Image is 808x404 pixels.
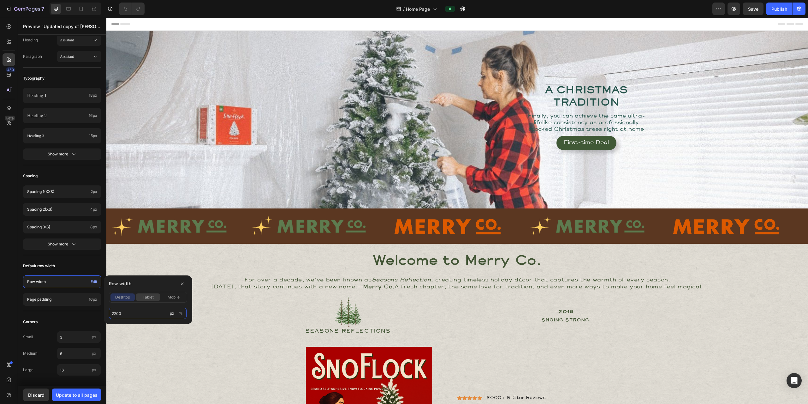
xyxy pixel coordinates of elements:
span: 16px [89,113,97,118]
span: Assistant [60,37,92,43]
button: Assistant [57,34,101,46]
span: Typography [23,75,45,82]
span: px [92,335,96,339]
p: Page padding [27,297,86,302]
p: 7 [41,5,44,13]
span: 15px [89,133,97,139]
div: Publish [771,6,787,12]
p: Spacing 2 [27,207,88,212]
span: Large [23,367,57,373]
input: px% [109,308,187,319]
p: 2018 [354,291,566,298]
span: px [92,367,96,372]
p: Heading 2 [27,112,86,119]
p: Heading 3 [27,133,86,139]
span: 18px [89,93,97,98]
img: [object Object] [419,195,545,222]
div: Undo/Redo [119,3,145,15]
button: Save [743,3,763,15]
input: px [57,364,101,376]
img: gempages_581123104625918472-6f4d4512-d013-4cae-b43a-ec01008d7364.png [228,279,255,309]
div: Show more [48,151,77,157]
button: Discard [23,389,49,401]
iframe: Design area [106,18,808,404]
button: Show more [23,238,101,250]
span: Finally, you can achieve the same ultra-lifelike consistency as professionally flocked Christmas ... [421,96,539,114]
div: Open Intercom Messenger [787,373,802,388]
img: [object Object] [279,195,406,222]
h2: A CHRISTMAS TRADITION [420,66,540,92]
button: % [168,310,176,317]
span: 4px [90,207,97,212]
strong: Welcome to Merry Co. [267,238,435,250]
span: Spacing [23,172,38,180]
p: Heading 1 [27,92,86,99]
span: (xs) [45,207,52,212]
button: Show more [23,148,101,160]
span: Row width [109,280,131,287]
span: Assistant [60,54,92,59]
span: / [403,6,405,12]
p: Preview "Updated copy of [PERSON_NAME]" [23,23,101,30]
span: Paragraph [23,54,57,59]
span: desktop [115,294,130,300]
div: First-time Deal [457,122,502,129]
img: [object Object] [558,195,685,222]
p: For over a decade, we’ve been known as , creating timeless holiday décor that captures the warmth... [9,259,692,266]
span: Corners [23,318,38,326]
span: Home Page [406,6,430,12]
img: [object Object] [140,195,267,222]
div: Update to all pages [56,392,98,398]
span: px [92,351,96,356]
div: % [179,311,183,316]
span: tablet [143,294,154,300]
strong: Merry Co. [257,267,288,272]
input: px [57,348,101,359]
span: Save [748,6,758,12]
span: (xxs) [44,189,54,194]
button: Update to all pages [52,389,101,401]
h2: SEASONS REFLECTIONS [135,309,348,318]
div: 450 [6,67,15,72]
div: Discard [28,392,45,398]
button: px [177,310,185,317]
button: 7 [3,3,47,15]
span: 8px [90,224,97,230]
span: Medium [23,351,57,356]
img: [object Object] [0,195,127,222]
span: Default row width [23,262,55,270]
p: 2000+ 5-Star Reviews [380,378,439,383]
a: First-time Deal [450,118,510,132]
span: (s) [45,225,50,229]
span: 16px [89,297,97,302]
span: Edit [91,279,97,285]
p: Spacing 3 [27,224,88,230]
span: mobile [168,294,180,300]
span: Small [23,334,57,340]
input: px [57,331,101,343]
p: Row width [27,279,88,285]
i: Seasons Reflection [265,260,325,265]
div: px [170,311,174,316]
p: Spacing 1 [27,189,88,195]
button: Assistant [57,51,101,62]
span: 2px [91,189,97,195]
span: Heading [23,37,57,43]
p: [DATE], that story continues with a new name — A fresh chapter, the same love for tradition, and ... [9,266,692,273]
p: Snoing Strong. [354,299,566,306]
button: Publish [766,3,793,15]
div: Show more [48,241,77,247]
div: Beta [5,116,15,121]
